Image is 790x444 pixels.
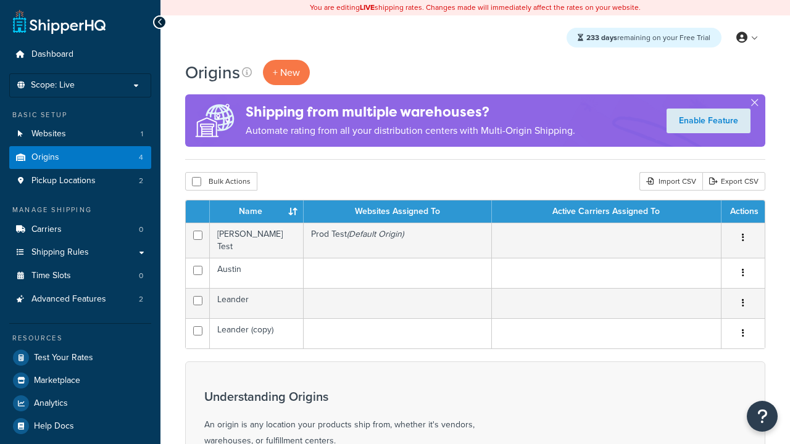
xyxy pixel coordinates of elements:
span: Analytics [34,398,68,409]
a: Dashboard [9,43,151,66]
a: Marketplace [9,369,151,392]
i: (Default Origin) [347,228,404,240]
a: Time Slots 0 [9,265,151,287]
div: Resources [9,333,151,343]
p: Automate rating from all your distribution centers with Multi-Origin Shipping. [246,122,575,139]
li: Origins [9,146,151,169]
button: Bulk Actions [185,172,257,191]
span: 4 [139,152,143,163]
a: Analytics [9,392,151,414]
span: 2 [139,176,143,186]
h1: Origins [185,60,240,84]
td: [PERSON_NAME] Test [210,223,304,258]
th: Actions [721,200,765,223]
th: Active Carriers Assigned To [492,200,721,223]
div: Import CSV [639,172,702,191]
span: Dashboard [31,49,73,60]
div: Manage Shipping [9,205,151,215]
a: Enable Feature [667,109,750,133]
span: Origins [31,152,59,163]
span: Carriers [31,224,62,235]
li: Pickup Locations [9,170,151,192]
span: + New [273,65,300,80]
a: Help Docs [9,415,151,437]
span: Time Slots [31,271,71,281]
span: 0 [139,271,143,281]
span: Marketplace [34,376,80,386]
span: 1 [141,129,143,139]
span: 2 [139,294,143,305]
div: remaining on your Free Trial [567,28,721,47]
span: Pickup Locations [31,176,96,186]
li: Advanced Features [9,288,151,311]
span: Advanced Features [31,294,106,305]
img: ad-origins-multi-dfa493678c5a35abed25fd24b4b8a3fa3505936ce257c16c00bdefe2f3200be3.png [185,94,246,147]
td: Leander [210,288,304,318]
span: Scope: Live [31,80,75,91]
th: Name : activate to sort column ascending [210,200,304,223]
h4: Shipping from multiple warehouses? [246,102,575,122]
a: Advanced Features 2 [9,288,151,311]
td: Prod Test [304,223,492,258]
a: + New [263,60,310,85]
li: Carriers [9,218,151,241]
span: Help Docs [34,421,74,432]
strong: 233 days [586,32,617,43]
span: Shipping Rules [31,247,89,258]
a: Test Your Rates [9,347,151,369]
a: Shipping Rules [9,241,151,264]
h3: Understanding Origins [204,390,513,403]
li: Time Slots [9,265,151,287]
span: 0 [139,224,143,235]
a: Export CSV [702,172,765,191]
a: Websites 1 [9,123,151,146]
td: Leander (copy) [210,318,304,348]
th: Websites Assigned To [304,200,492,223]
a: ShipperHQ Home [13,9,106,34]
span: Test Your Rates [34,353,93,363]
b: LIVE [360,2,375,13]
span: Websites [31,129,66,139]
a: Pickup Locations 2 [9,170,151,192]
a: Carriers 0 [9,218,151,241]
button: Open Resource Center [747,401,778,432]
li: Websites [9,123,151,146]
a: Origins 4 [9,146,151,169]
td: Austin [210,258,304,288]
div: Basic Setup [9,110,151,120]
